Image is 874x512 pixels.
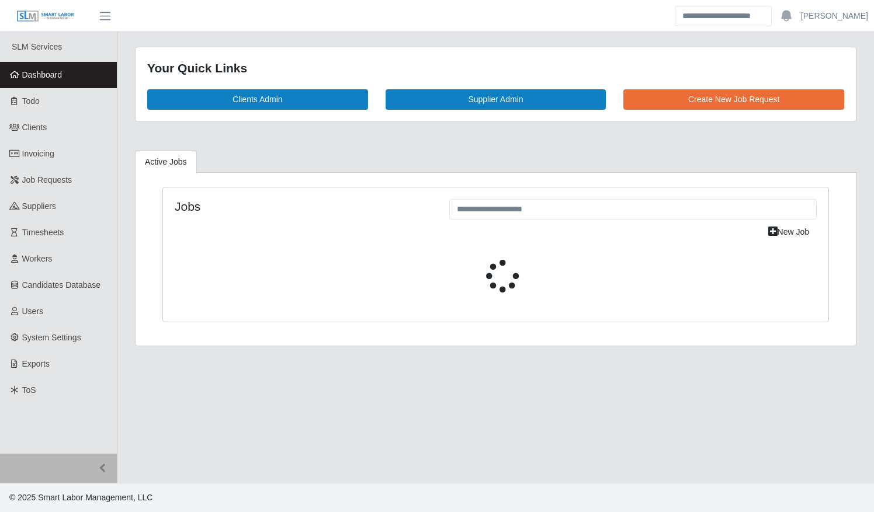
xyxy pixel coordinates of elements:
span: Workers [22,254,53,263]
div: Your Quick Links [147,59,844,78]
img: SLM Logo [16,10,75,23]
span: Todo [22,96,40,106]
a: Supplier Admin [386,89,606,110]
input: Search [675,6,772,26]
span: Clients [22,123,47,132]
a: Active Jobs [135,151,197,173]
span: Users [22,306,44,316]
span: ToS [22,385,36,395]
span: © 2025 Smart Labor Management, LLC [9,493,152,502]
span: Suppliers [22,201,56,211]
a: Clients Admin [147,89,368,110]
span: Candidates Database [22,280,101,290]
a: Create New Job Request [623,89,844,110]
span: Exports [22,359,50,368]
a: [PERSON_NAME] [801,10,868,22]
span: Invoicing [22,149,54,158]
span: Job Requests [22,175,72,184]
span: System Settings [22,333,81,342]
a: New Job [761,222,817,242]
h4: Jobs [175,199,432,214]
span: Dashboard [22,70,63,79]
span: SLM Services [12,42,62,51]
span: Timesheets [22,228,64,237]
